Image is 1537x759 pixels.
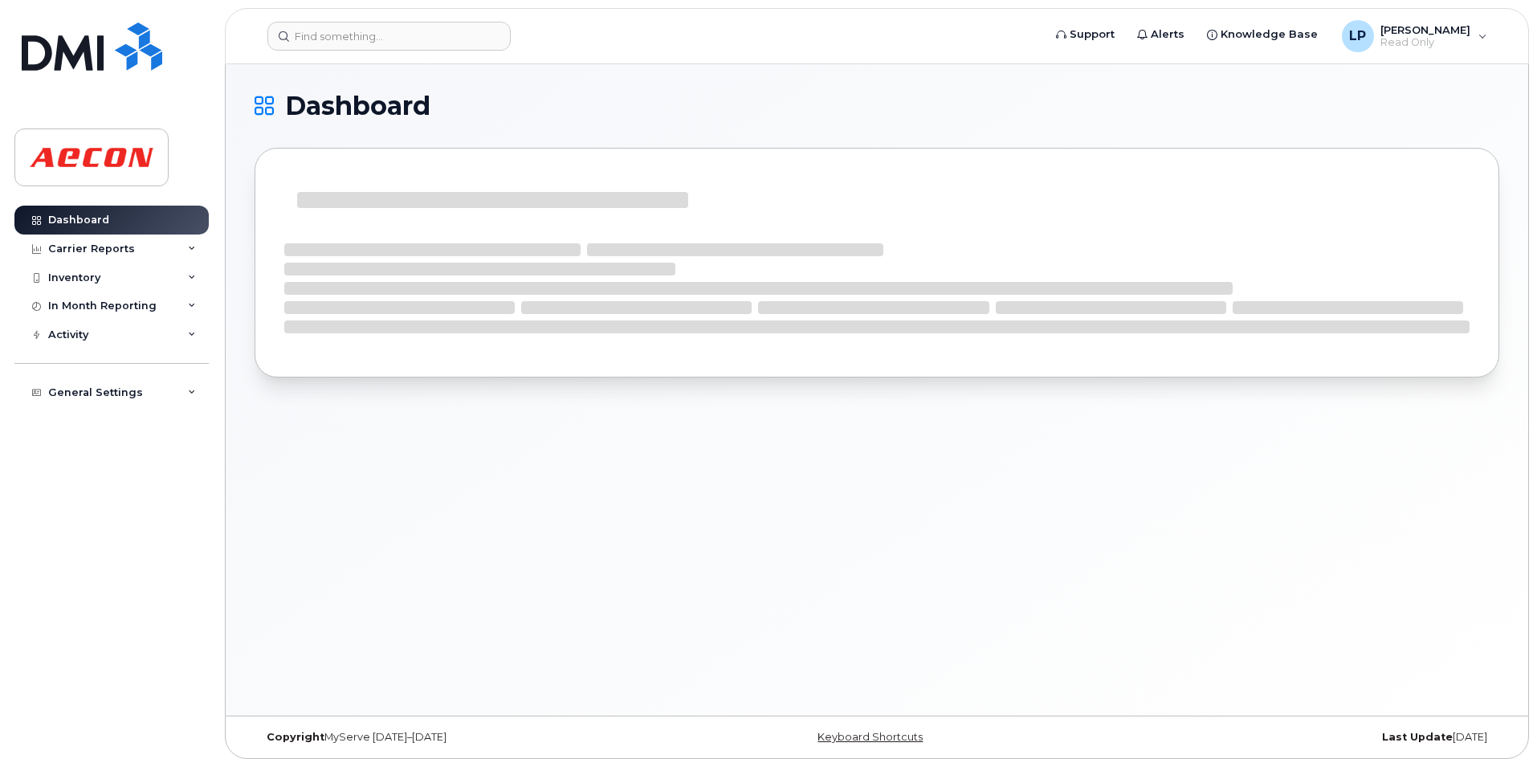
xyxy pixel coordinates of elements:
[285,94,430,118] span: Dashboard
[267,731,324,743] strong: Copyright
[1382,731,1453,743] strong: Last Update
[817,731,923,743] a: Keyboard Shortcuts
[1084,731,1499,744] div: [DATE]
[255,731,670,744] div: MyServe [DATE]–[DATE]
